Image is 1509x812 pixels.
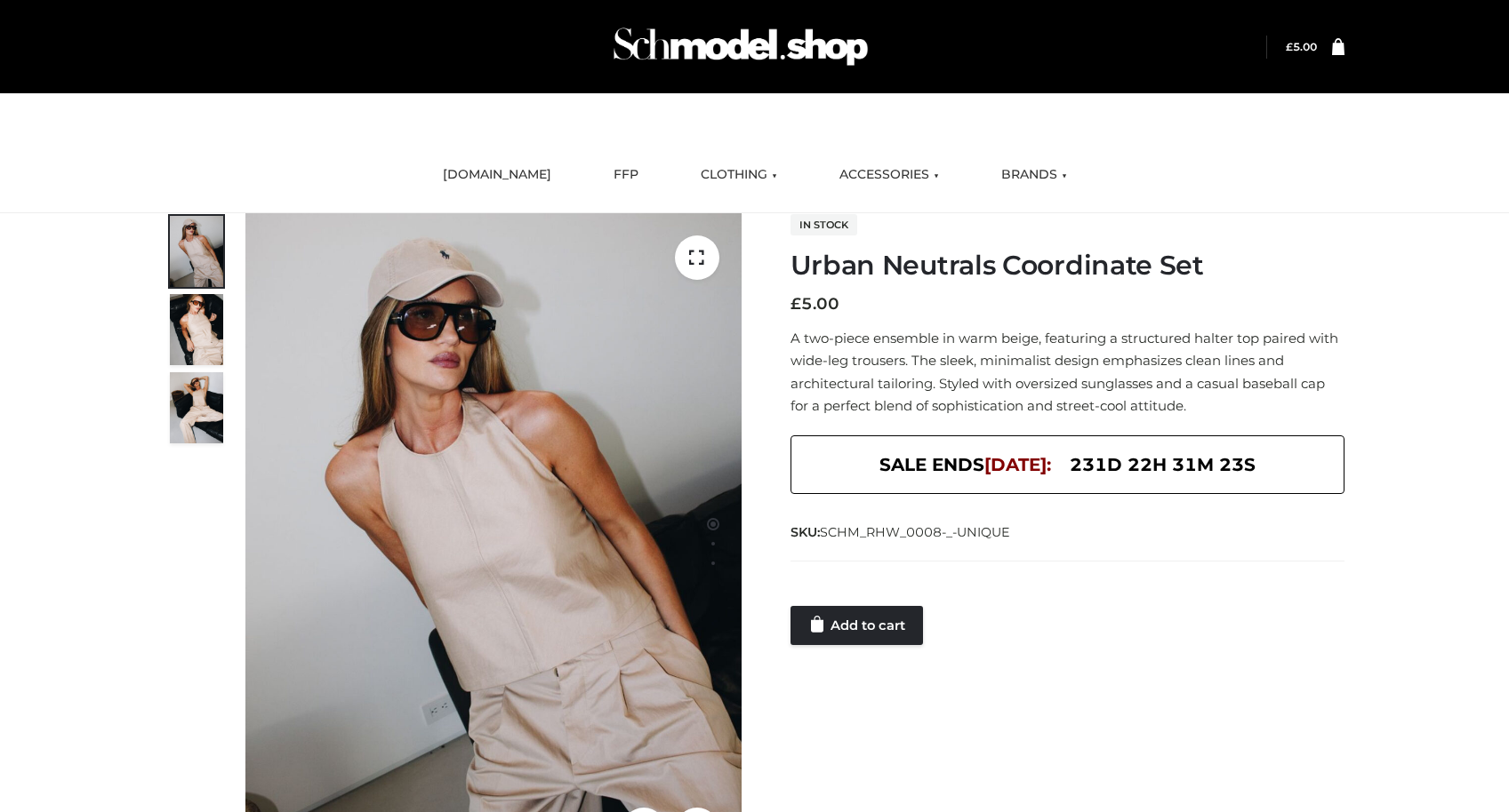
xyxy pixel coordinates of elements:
[791,435,1344,494] div: SALE ENDS
[600,155,652,195] a: FFP
[170,294,223,365] img: ros3.jpg
[791,294,801,314] span: £
[170,372,223,443] img: ros2.jpg
[820,524,1010,540] span: SCHM_RHW_0008-_-UNIQUE
[170,216,223,287] img: ros1.jpg
[1070,450,1256,480] span: 231d 22h 31m 23s
[984,454,1051,475] span: [DATE]:
[607,12,874,82] img: Schmodel Admin 964
[791,521,1012,543] span: SKU:
[791,327,1344,418] p: A two-piece ensemble in warm beige, featuring a structured halter top paired with wide-leg trouse...
[429,155,565,195] a: [DOMAIN_NAME]
[791,606,923,645] a: Add to cart
[1286,40,1317,53] a: £5.00
[687,155,791,195] a: CLOTHING
[1286,40,1293,53] span: £
[1286,40,1317,53] bdi: 5.00
[791,250,1344,282] h1: Urban Neutrals Coordinate Set
[791,294,839,314] bdi: 5.00
[988,155,1080,195] a: BRANDS
[826,155,952,195] a: ACCESSORIES
[791,214,857,235] span: In stock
